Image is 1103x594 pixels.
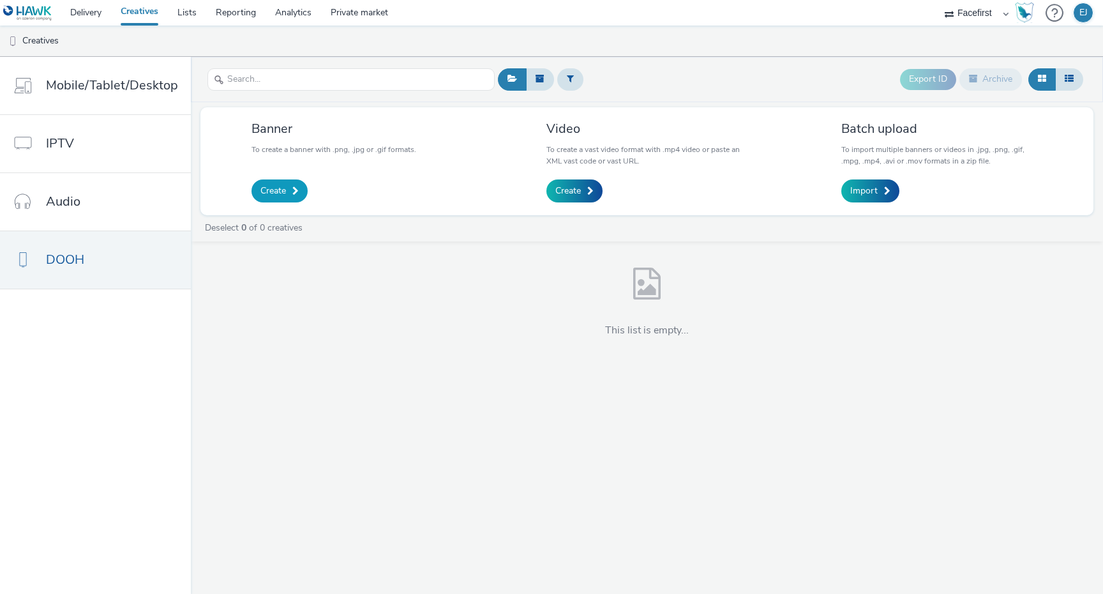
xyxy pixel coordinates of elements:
span: DOOH [46,250,84,269]
h3: Banner [251,120,416,137]
h3: Video [546,120,747,137]
input: Search... [207,68,495,91]
div: EJ [1079,3,1088,22]
strong: 0 [241,222,246,234]
img: undefined Logo [3,5,52,21]
span: Create [555,185,581,197]
button: Grid [1028,68,1056,90]
button: Table [1055,68,1083,90]
a: Create [546,179,603,202]
a: Create [251,179,308,202]
span: Mobile/Tablet/Desktop [46,76,178,95]
p: To import multiple banners or videos in .jpg, .png, .gif, .mpg, .mp4, .avi or .mov formats in a z... [841,144,1042,167]
span: Audio [46,192,80,211]
h4: This list is empty... [605,324,689,338]
button: Archive [959,68,1022,90]
span: Create [260,185,286,197]
p: To create a vast video format with .mp4 video or paste an XML vast code or vast URL. [546,144,747,167]
a: Hawk Academy [1015,3,1039,23]
h3: Batch upload [841,120,1042,137]
span: Import [850,185,878,197]
span: IPTV [46,134,74,153]
img: dooh [6,35,19,48]
img: Hawk Academy [1015,3,1034,23]
p: To create a banner with .png, .jpg or .gif formats. [251,144,416,155]
a: Import [841,179,899,202]
a: Deselect of 0 creatives [204,222,308,234]
button: Export ID [900,69,956,89]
